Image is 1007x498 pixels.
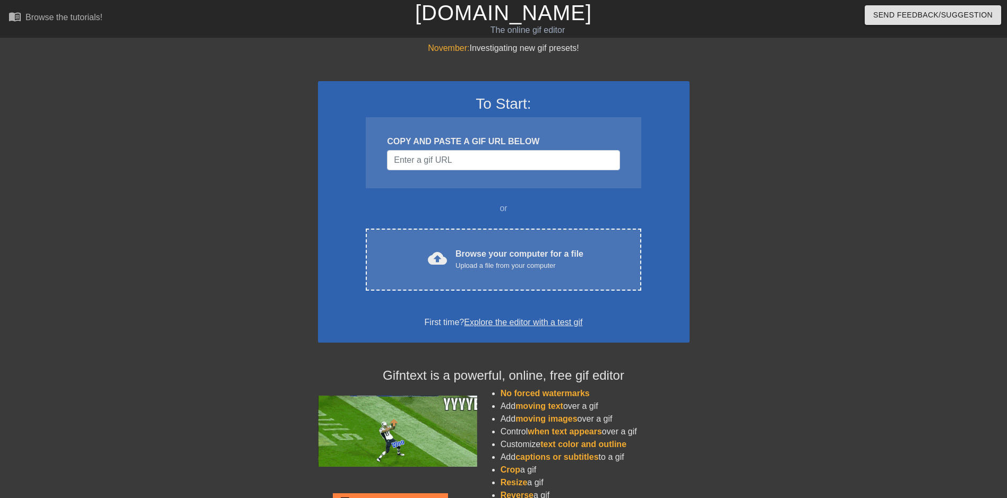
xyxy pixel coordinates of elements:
[501,425,690,438] li: Control over a gif
[501,413,690,425] li: Add over a gif
[455,248,583,271] div: Browse your computer for a file
[528,427,602,436] span: when text appears
[501,451,690,464] li: Add to a gif
[25,13,102,22] div: Browse the tutorials!
[346,202,662,215] div: or
[464,318,582,327] a: Explore the editor with a test gif
[318,368,690,383] h4: Gifntext is a powerful, online, free gif editor
[8,10,102,27] a: Browse the tutorials!
[428,249,447,268] span: cloud_upload
[318,42,690,55] div: Investigating new gif presets!
[332,316,676,329] div: First time?
[540,440,626,449] span: text color and outline
[318,396,477,467] img: football_small.gif
[865,5,1001,25] button: Send Feedback/Suggestion
[873,8,993,22] span: Send Feedback/Suggestion
[515,401,563,410] span: moving text
[332,95,676,113] h3: To Start:
[501,478,528,487] span: Resize
[515,414,577,423] span: moving images
[501,464,690,476] li: a gif
[515,452,598,461] span: captions or subtitles
[501,476,690,489] li: a gif
[341,24,714,37] div: The online gif editor
[455,260,583,271] div: Upload a file from your computer
[428,43,469,53] span: November:
[501,389,590,398] span: No forced watermarks
[387,135,619,148] div: COPY AND PASTE A GIF URL BELOW
[501,438,690,451] li: Customize
[387,150,619,170] input: Username
[8,10,21,23] span: menu_book
[415,1,592,24] a: [DOMAIN_NAME]
[501,400,690,413] li: Add over a gif
[501,465,520,474] span: Crop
